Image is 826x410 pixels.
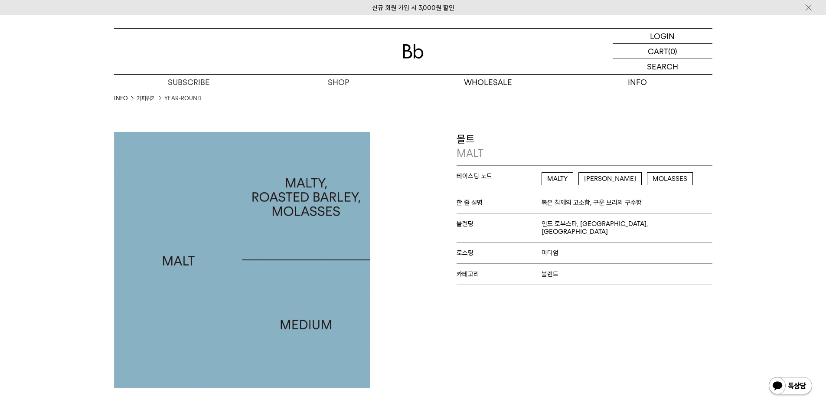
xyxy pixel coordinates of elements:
[457,146,712,161] p: MALT
[137,94,156,103] a: 커피위키
[403,44,424,59] img: 로고
[768,376,813,397] img: 카카오톡 채널 1:1 채팅 버튼
[457,249,542,257] span: 로스팅
[457,220,542,228] span: 블렌딩
[457,132,712,161] p: 몰트
[578,172,642,185] span: [PERSON_NAME]
[457,199,542,207] span: 한 줄 설명
[563,75,712,90] p: INFO
[164,94,201,103] a: YEAR-ROUND
[613,44,712,59] a: CART (0)
[114,94,137,103] li: INFO
[457,270,542,278] span: 카테고리
[668,44,677,59] p: (0)
[542,199,642,207] span: 볶은 참깨의 고소함, 구운 보리의 구수함
[647,59,678,74] p: SEARCH
[457,172,542,180] span: 테이스팅 노트
[647,172,693,185] span: MOLASSES
[542,220,712,236] span: 인도 로부스타, [GEOGRAPHIC_DATA], [GEOGRAPHIC_DATA]
[372,4,454,12] a: 신규 회원 가입 시 3,000원 할인
[542,249,558,257] span: 미디엄
[648,44,668,59] p: CART
[413,75,563,90] p: WHOLESALE
[542,270,558,278] span: 블렌드
[114,132,370,388] img: 몰트MALT
[264,75,413,90] a: SHOP
[542,172,573,185] span: MALTY
[613,29,712,44] a: LOGIN
[114,75,264,90] a: SUBSCRIBE
[650,29,675,43] p: LOGIN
